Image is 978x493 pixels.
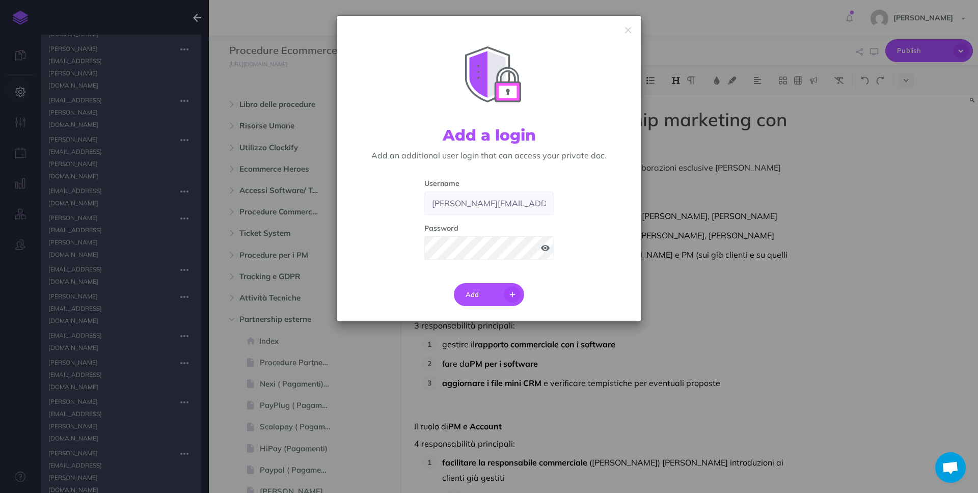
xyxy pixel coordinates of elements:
input: user@email.com [424,191,554,215]
label: Password [424,223,458,234]
div: Aprire la chat [935,452,966,483]
img: icon-locked.svg [465,46,521,102]
p: Add an additional user login that can access your private doc. [352,149,626,162]
h2: Add a login [352,127,626,144]
label: Username [424,178,459,189]
button: Add [454,283,525,306]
